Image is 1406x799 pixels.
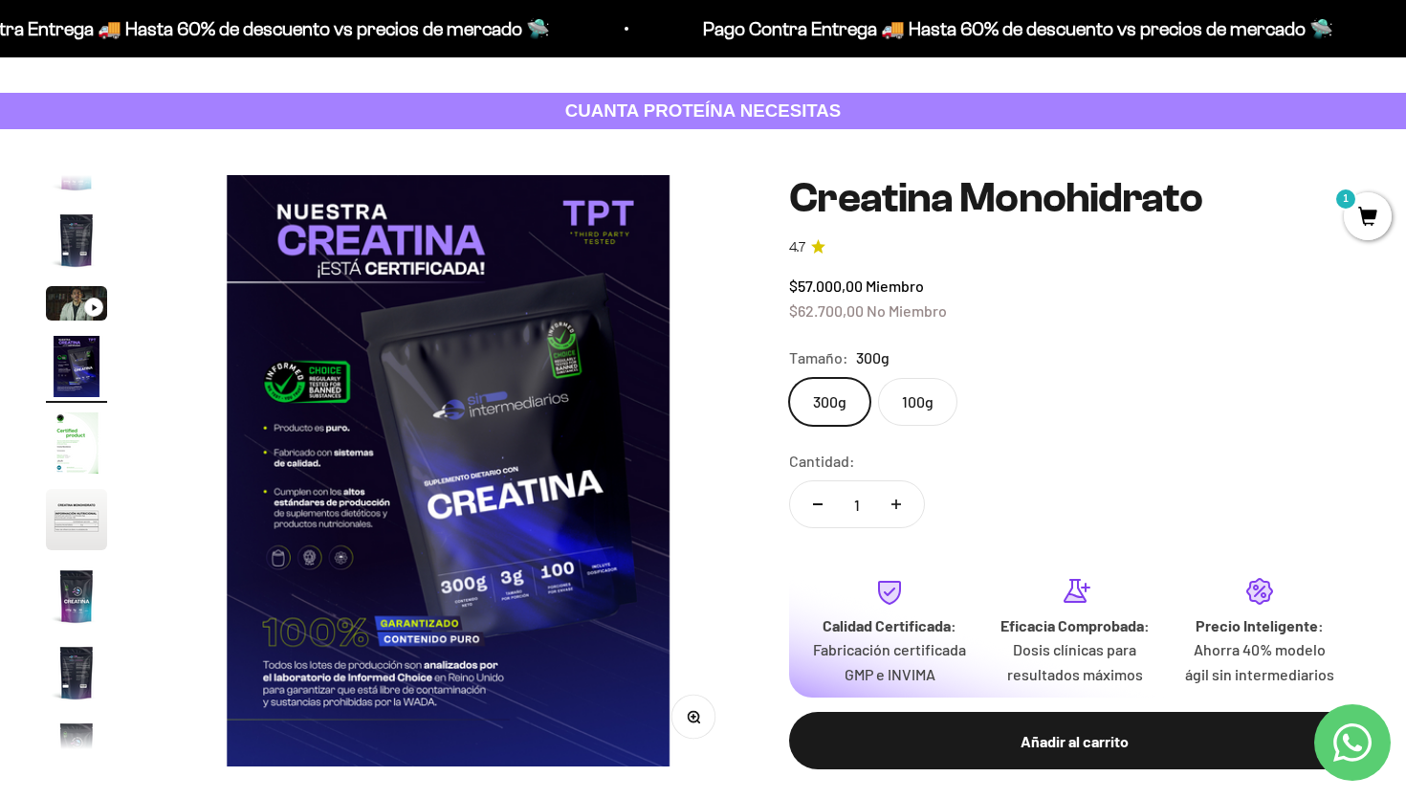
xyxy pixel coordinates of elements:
[46,412,107,474] img: Creatina Monohidrato
[868,481,924,527] button: Aumentar cantidad
[789,712,1360,769] button: Añadir al carrito
[153,175,743,766] img: Creatina Monohidrato
[46,286,107,326] button: Ir al artículo 3
[46,336,107,397] img: Creatina Monohidrato
[46,210,107,271] img: Creatina Monohidrato
[46,719,107,780] img: Creatina Monohidrato
[1344,208,1392,229] a: 1
[565,100,842,121] strong: CUANTA PROTEÍNA NECESITAS
[789,237,1360,258] a: 4.74.7 de 5.0 estrellas
[46,642,107,709] button: Ir al artículo 8
[789,237,805,258] span: 4.7
[46,489,107,556] button: Ir al artículo 6
[790,481,846,527] button: Reducir cantidad
[998,637,1153,686] p: Dosis clínicas para resultados máximos
[46,210,107,277] button: Ir al artículo 2
[789,175,1360,221] h1: Creatina Monohidrato
[789,277,863,295] span: $57.000,00
[46,566,107,627] img: Creatina Monohidrato
[46,566,107,633] button: Ir al artículo 7
[46,642,107,703] img: Creatina Monohidrato
[1182,637,1337,686] p: Ahorra 40% modelo ágil sin intermediarios
[46,719,107,786] button: Ir al artículo 9
[1000,616,1150,634] strong: Eficacia Comprobada:
[46,336,107,403] button: Ir al artículo 4
[1334,188,1357,211] mark: 1
[789,345,848,370] legend: Tamaño:
[812,637,967,686] p: Fabricación certificada GMP e INVIMA
[789,449,855,474] label: Cantidad:
[696,13,1327,44] p: Pago Contra Entrega 🚚 Hasta 60% de descuento vs precios de mercado 🛸
[827,729,1322,754] div: Añadir al carrito
[46,489,107,550] img: Creatina Monohidrato
[789,301,864,320] span: $62.700,00
[867,301,947,320] span: No Miembro
[823,616,956,634] strong: Calidad Certificada:
[866,277,924,295] span: Miembro
[856,345,890,370] span: 300g
[46,412,107,479] button: Ir al artículo 5
[1196,616,1324,634] strong: Precio Inteligente:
